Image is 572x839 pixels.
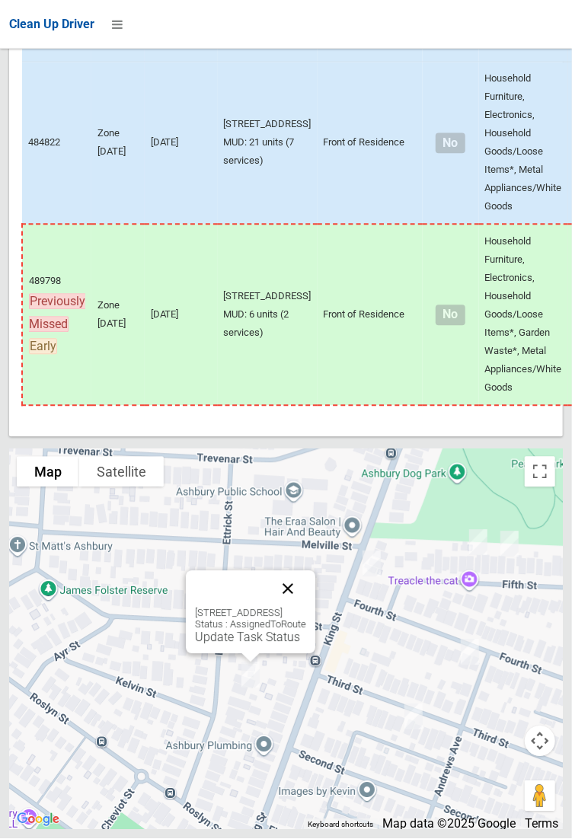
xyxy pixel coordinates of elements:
[270,571,306,608] button: Close
[398,698,429,736] div: 48 Third Street, ASHBURY NSW 2193<br>Status : Collected<br><a href="/driver/booking/485001/comple...
[455,633,485,672] div: 40 Fourth Street, ASHBURY NSW 2193<br>Status : Collected<br><a href="/driver/booking/485228/compl...
[525,457,555,487] button: Toggle fullscreen view
[318,62,423,225] td: Front of Residence
[494,525,525,563] div: 35 Fifth Street, ASHBURY NSW 2193<br>Status : Collected<br><a href="/driver/booking/486156/comple...
[525,726,555,757] button: Map camera controls
[308,820,373,831] button: Keyboard shortcuts
[91,62,145,225] td: Zone [DATE]
[91,225,145,406] td: Zone [DATE]
[436,133,465,154] span: No
[218,225,318,406] td: [STREET_ADDRESS] MUD: 6 units (2 services)
[479,62,568,225] td: Household Furniture, Electronics, Household Goods/Loose Items*, Metal Appliances/White Goods
[17,457,79,487] button: Show street map
[218,62,318,225] td: [STREET_ADDRESS] MUD: 21 units (7 services)
[29,339,57,355] span: Early
[13,810,63,830] img: Google
[13,810,63,830] a: Click to see this area on Google Maps
[145,225,218,406] td: [DATE]
[356,545,387,583] div: 55 Fourth Street, ASHBURY NSW 2193<br>Status : Collected<br><a href="/driver/booking/485748/compl...
[9,17,94,31] span: Clean Up Driver
[479,225,568,406] td: Household Furniture, Electronics, Household Goods/Loose Items*, Garden Waste*, Metal Appliances/W...
[382,817,516,831] span: Map data ©2025 Google
[525,781,555,812] button: Drag Pegman onto the map to open Street View
[195,630,300,645] a: Update Task Status
[145,62,218,225] td: [DATE]
[79,457,164,487] button: Show satellite imagery
[9,13,94,36] a: Clean Up Driver
[436,305,465,326] span: No
[22,62,91,225] td: 484822
[195,608,306,645] div: [STREET_ADDRESS] Status : AssignedToRoute
[29,294,85,333] span: Previously Missed
[429,309,473,322] h4: Normal sized
[429,137,473,150] h4: Normal sized
[22,225,91,406] td: 489798
[318,225,423,406] td: Front of Residence
[463,524,494,562] div: 43 Fifth Street, ASHBURY NSW 2193<br>Status : Collected<br><a href="/driver/booking/476006/comple...
[235,656,266,694] div: 6 Ettrick Street, ASHBURY NSW 2193<br>Status : AssignedToRoute<br><a href="/driver/booking/482248...
[525,817,558,831] a: Terms (opens in new tab)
